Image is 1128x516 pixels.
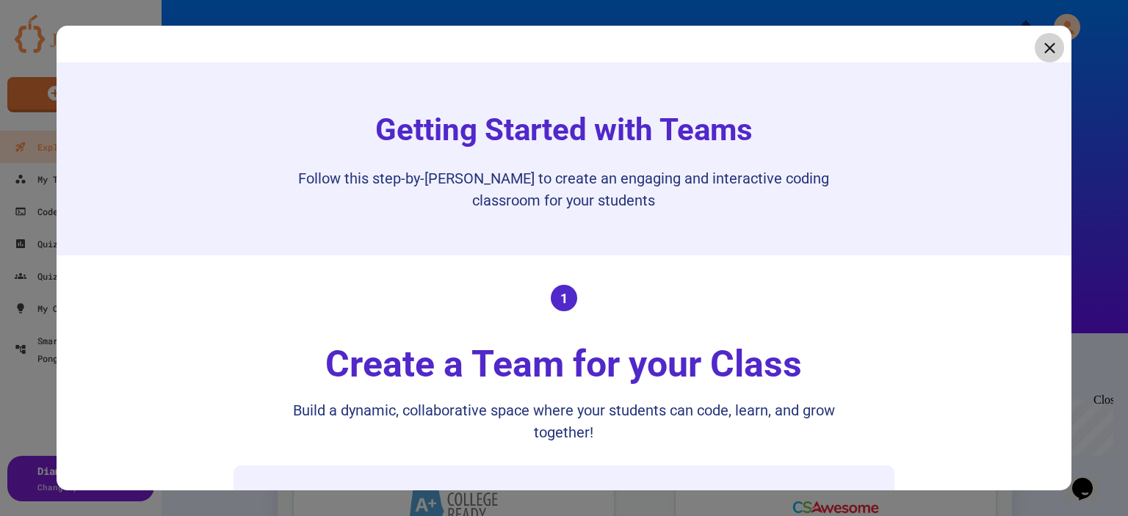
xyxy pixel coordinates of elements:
[270,399,858,443] div: Build a dynamic, collaborative space where your students can code, learn, and grow together!
[6,6,101,93] div: Chat with us now!Close
[551,285,577,311] div: 1
[361,106,767,153] h1: Getting Started with Teams
[311,337,817,392] div: Create a Team for your Class
[270,167,858,211] p: Follow this step-by-[PERSON_NAME] to create an engaging and interactive coding classroom for your...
